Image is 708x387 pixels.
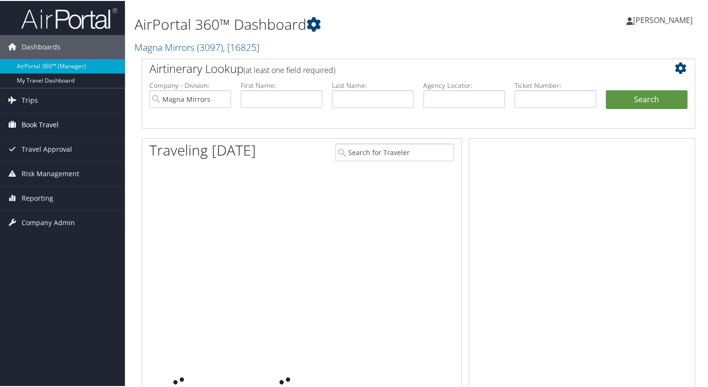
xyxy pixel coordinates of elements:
[241,80,322,89] label: First Name:
[197,40,223,53] span: ( 3097 )
[633,14,693,24] span: [PERSON_NAME]
[21,6,117,29] img: airportal-logo.png
[626,5,702,34] a: [PERSON_NAME]
[514,80,596,89] label: Ticket Number:
[223,40,259,53] span: , [ 16825 ]
[149,80,231,89] label: Company - Division:
[22,185,53,209] span: Reporting
[134,13,513,34] h1: AirPortal 360™ Dashboard
[244,64,335,74] span: (at least one field required)
[134,40,259,53] a: Magna Mirrors
[22,34,61,58] span: Dashboards
[22,87,38,111] span: Trips
[149,60,641,76] h2: Airtinerary Lookup
[332,80,414,89] label: Last Name:
[606,89,687,109] button: Search
[149,139,256,159] h1: Traveling [DATE]
[22,136,72,160] span: Travel Approval
[423,80,505,89] label: Agency Locator:
[335,143,454,160] input: Search for Traveler
[22,112,59,136] span: Book Travel
[22,161,79,185] span: Risk Management
[22,210,75,234] span: Company Admin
